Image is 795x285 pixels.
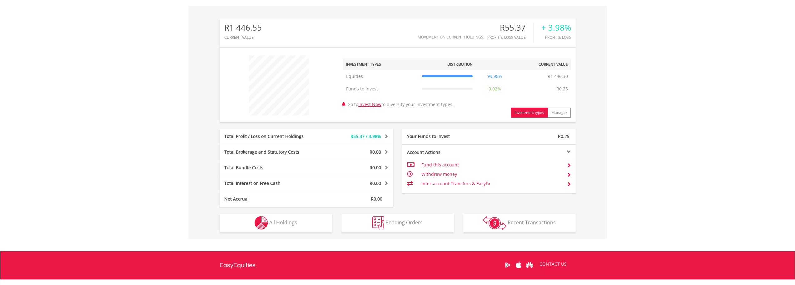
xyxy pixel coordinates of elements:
a: Invest Now [358,101,381,107]
img: transactions-zar-wht.png [483,216,506,230]
span: Pending Orders [385,219,423,226]
div: + 3.98% [541,23,571,32]
div: Your Funds to Invest [402,133,489,140]
span: R0.00 [371,196,382,202]
div: Go to to diversify your investment types. [338,52,576,118]
th: Current Value [514,59,571,70]
div: Distribution [447,62,473,67]
button: All Holdings [220,214,332,232]
td: Equities [343,70,419,83]
div: CURRENT VALUE [224,35,262,39]
button: Investment types [511,108,548,118]
button: Recent Transactions [463,214,576,232]
td: Funds to Invest [343,83,419,95]
a: EasyEquities [220,251,256,279]
td: 99.98% [476,70,514,83]
button: Manager [548,108,571,118]
div: R1 446.55 [224,23,262,32]
button: Pending Orders [341,214,454,232]
div: Account Actions [402,149,489,155]
div: Net Accrual [220,196,321,202]
th: Investment Types [343,59,419,70]
div: Profit & Loss Value [487,35,534,39]
div: R55.37 [487,23,534,32]
div: Total Interest on Free Cash [220,180,321,186]
td: Fund this account [421,160,562,170]
span: R0.00 [370,165,381,170]
td: 0.02% [476,83,514,95]
a: Huawei [524,255,535,275]
span: Recent Transactions [508,219,556,226]
img: holdings-wht.png [255,216,268,230]
span: R55.37 / 3.98% [350,133,381,139]
a: Apple [513,255,524,275]
div: Profit & Loss [541,35,571,39]
div: Total Profit / Loss on Current Holdings [220,133,321,140]
span: R0.00 [370,149,381,155]
td: R1 446.30 [544,70,571,83]
div: Total Brokerage and Statutory Costs [220,149,321,155]
td: R0.25 [553,83,571,95]
td: Withdraw money [421,170,562,179]
span: R0.00 [370,180,381,186]
div: Movement on Current Holdings: [418,35,484,39]
a: CONTACT US [535,255,571,273]
a: Google Play [502,255,513,275]
span: All Holdings [269,219,297,226]
span: R0.25 [558,133,569,139]
img: pending_instructions-wht.png [372,216,384,230]
td: Inter-account Transfers & EasyFx [421,179,562,188]
div: Total Bundle Costs [220,165,321,171]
